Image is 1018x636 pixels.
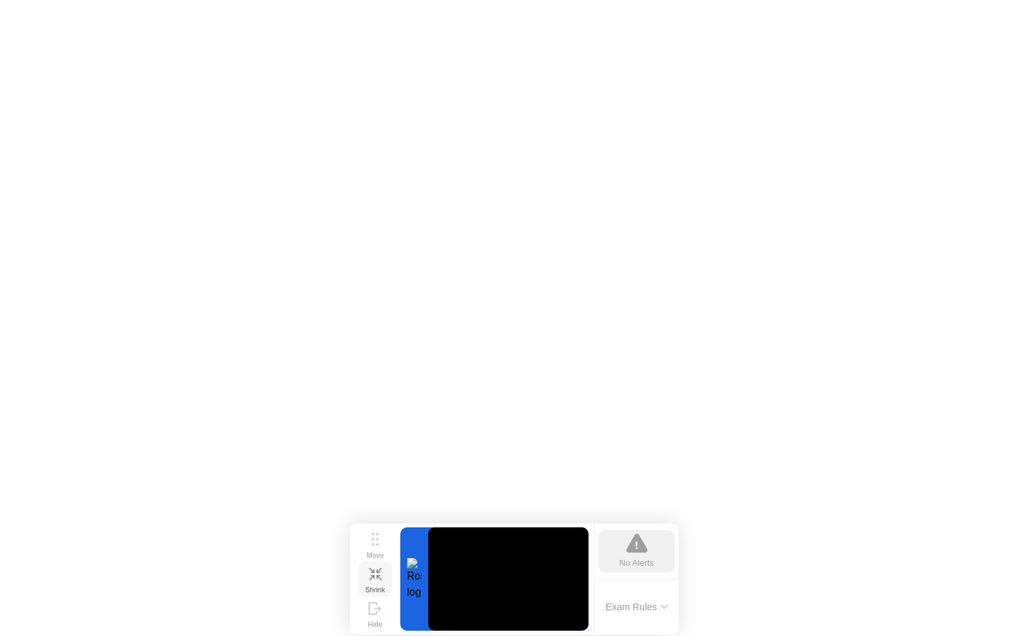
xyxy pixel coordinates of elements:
[358,527,392,562] button: Move
[367,551,384,559] div: Move
[620,556,654,569] div: No Alerts
[602,601,672,613] button: Exam Rules
[358,562,392,596] button: Shrink
[365,586,385,594] div: Shrink
[368,620,382,628] div: Hide
[358,596,392,631] button: Hide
